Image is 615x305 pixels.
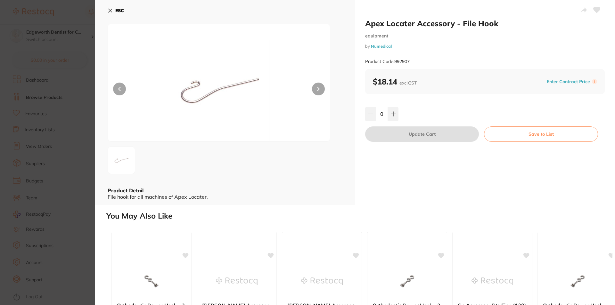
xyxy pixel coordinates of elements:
[131,265,172,297] img: Orthodontic Power Hook - 2 Hook, Right
[108,194,342,200] div: File hook for all machines of Apex Locater.
[557,265,598,297] img: Orthodontic Power Hook
[106,212,612,221] h2: You May Also Like
[365,126,479,142] button: Update Cart
[108,5,124,16] button: ESC
[592,79,597,84] label: i
[373,77,417,86] b: $18.14
[365,59,410,64] small: Product Code: 992907
[110,149,133,172] img: NjctanBn
[371,44,392,49] a: Numedical
[301,265,343,297] img: Kerr Accessory Paper Points Fine (200/pcs)
[399,80,417,86] span: excl. GST
[115,8,124,13] b: ESC
[365,19,605,28] h2: Apex Locater Accessory - File Hook
[365,44,605,49] small: by
[471,265,513,297] img: Gp Accessory Pts Fine (120)
[108,187,143,194] b: Product Detail
[484,126,598,142] button: Save to List
[365,33,605,39] small: equipment
[386,265,428,297] img: Orthodontic Power Hook - 2 Hook, Left
[216,265,258,297] img: Kerr Accessory Paper Points X-Fine (200/pcs)
[545,79,592,85] button: Enter Contract Price
[152,40,286,141] img: NjctanBn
